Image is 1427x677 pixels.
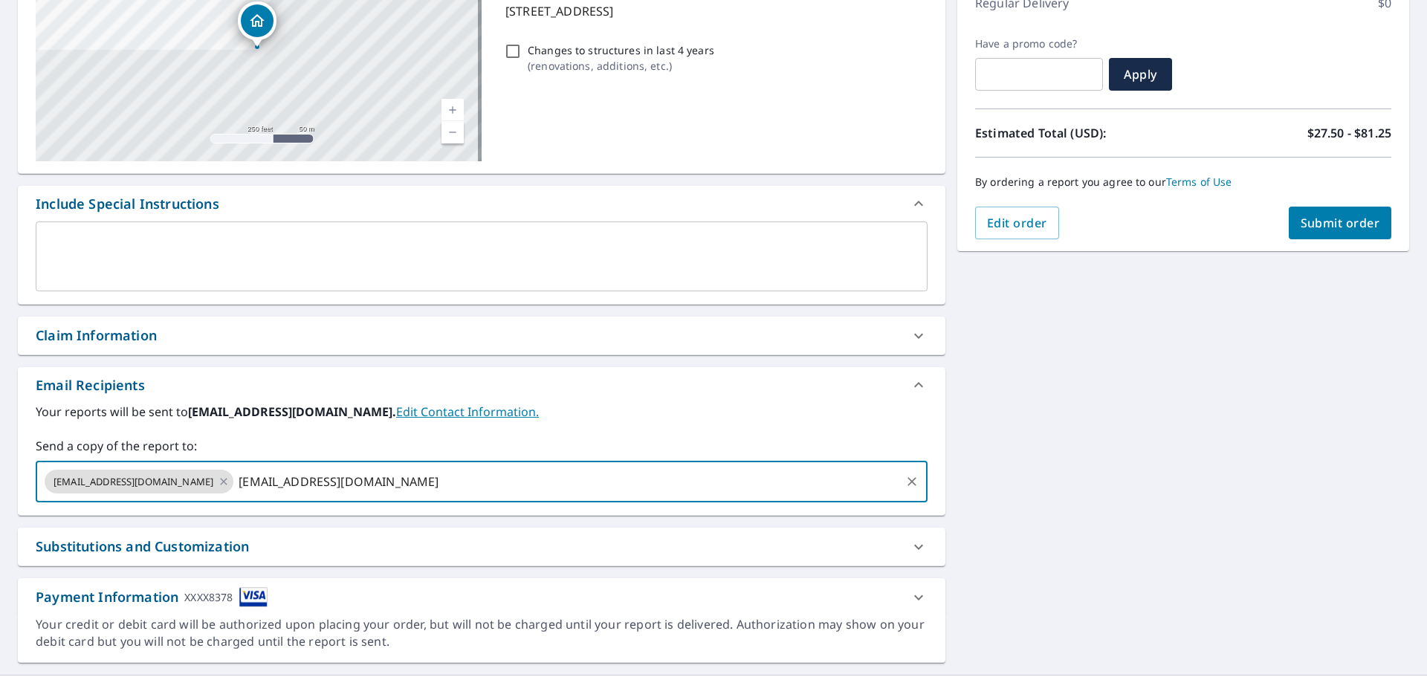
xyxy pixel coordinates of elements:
[18,578,945,616] div: Payment InformationXXXX8378cardImage
[505,2,922,20] p: [STREET_ADDRESS]
[1289,207,1392,239] button: Submit order
[528,58,714,74] p: ( renovations, additions, etc. )
[441,121,464,143] a: Current Level 17, Zoom Out
[975,37,1103,51] label: Have a promo code?
[188,404,396,420] b: [EMAIL_ADDRESS][DOMAIN_NAME].
[1109,58,1172,91] button: Apply
[36,616,928,650] div: Your credit or debit card will be authorized upon placing your order, but will not be charged unt...
[36,537,249,557] div: Substitutions and Customization
[36,194,219,214] div: Include Special Instructions
[36,325,157,346] div: Claim Information
[987,215,1047,231] span: Edit order
[1301,215,1380,231] span: Submit order
[975,175,1391,189] p: By ordering a report you agree to our
[36,587,268,607] div: Payment Information
[902,471,922,492] button: Clear
[36,437,928,455] label: Send a copy of the report to:
[36,375,145,395] div: Email Recipients
[45,475,222,489] span: [EMAIL_ADDRESS][DOMAIN_NAME]
[396,404,539,420] a: EditContactInfo
[18,367,945,403] div: Email Recipients
[18,317,945,354] div: Claim Information
[45,470,233,493] div: [EMAIL_ADDRESS][DOMAIN_NAME]
[975,207,1059,239] button: Edit order
[975,124,1183,142] p: Estimated Total (USD):
[184,587,233,607] div: XXXX8378
[441,99,464,121] a: Current Level 17, Zoom In
[36,403,928,421] label: Your reports will be sent to
[239,587,268,607] img: cardImage
[528,42,714,58] p: Changes to structures in last 4 years
[1307,124,1391,142] p: $27.50 - $81.25
[1121,66,1160,82] span: Apply
[18,186,945,221] div: Include Special Instructions
[18,528,945,566] div: Substitutions and Customization
[1166,175,1232,189] a: Terms of Use
[238,1,276,48] div: Dropped pin, building 1, Residential property, 351 Nome St Aurora, CO 80010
